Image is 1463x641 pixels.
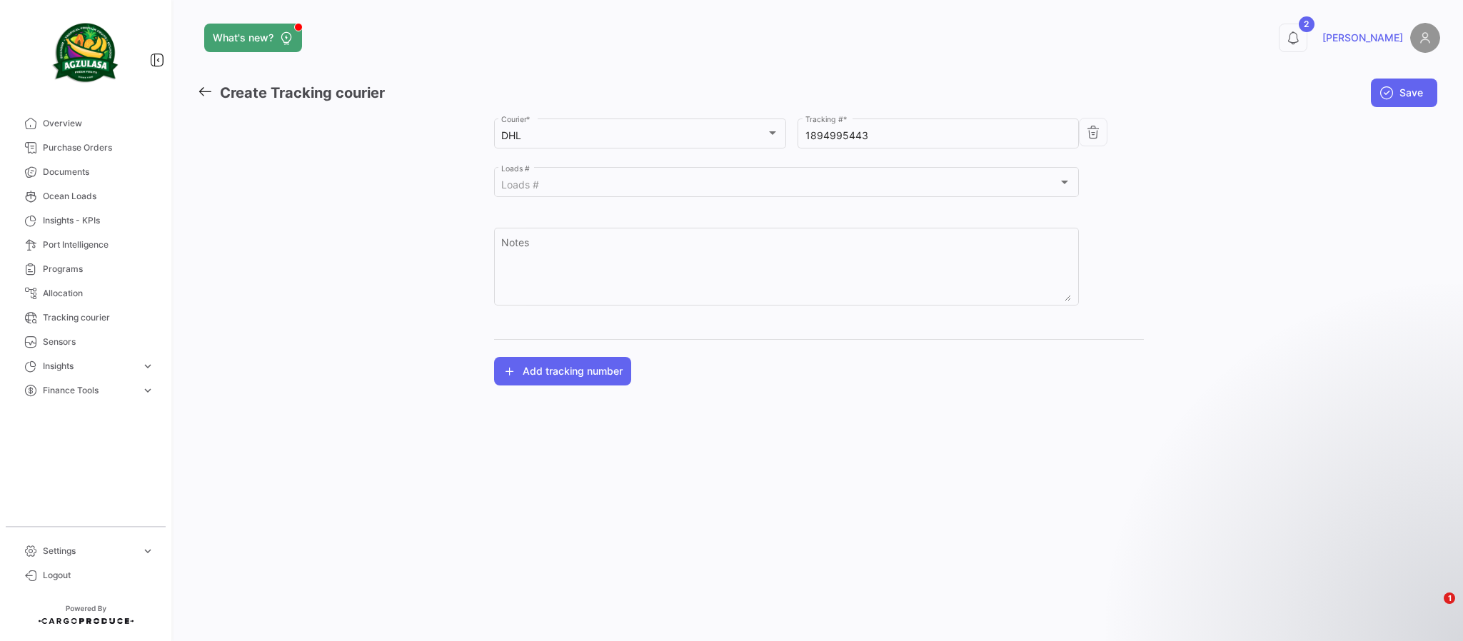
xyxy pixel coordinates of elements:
[213,31,273,45] span: What's new?
[11,136,160,160] a: Purchase Orders
[1371,79,1437,107] button: Save
[204,24,302,52] button: What's new?
[494,357,631,385] button: Add tracking number
[11,330,160,354] a: Sensors
[1444,592,1455,604] span: 1
[43,335,154,348] span: Sensors
[43,214,154,227] span: Insights - KPIs
[11,306,160,330] a: Tracking courier
[43,545,136,557] span: Settings
[43,360,136,373] span: Insights
[11,257,160,281] a: Programs
[1410,23,1440,53] img: placeholder-user.png
[11,160,160,184] a: Documents
[43,190,154,203] span: Ocean Loads
[11,184,160,208] a: Ocean Loads
[43,166,154,178] span: Documents
[220,83,385,104] h3: Create Tracking courier
[43,117,154,130] span: Overview
[1399,86,1423,100] span: Save
[1322,31,1403,45] span: [PERSON_NAME]
[43,238,154,251] span: Port Intelligence
[43,384,136,397] span: Finance Tools
[43,311,154,324] span: Tracking courier
[501,178,539,191] mat-select-trigger: Loads #
[141,545,154,557] span: expand_more
[11,233,160,257] a: Port Intelligence
[1414,592,1449,627] iframe: Intercom live chat
[141,360,154,373] span: expand_more
[501,129,521,141] mat-select-trigger: DHL
[43,263,154,276] span: Programs
[43,287,154,300] span: Allocation
[43,141,154,154] span: Purchase Orders
[11,208,160,233] a: Insights - KPIs
[11,281,160,306] a: Allocation
[50,17,121,89] img: agzulasa-logo.png
[141,384,154,397] span: expand_more
[43,569,154,582] span: Logout
[11,111,160,136] a: Overview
